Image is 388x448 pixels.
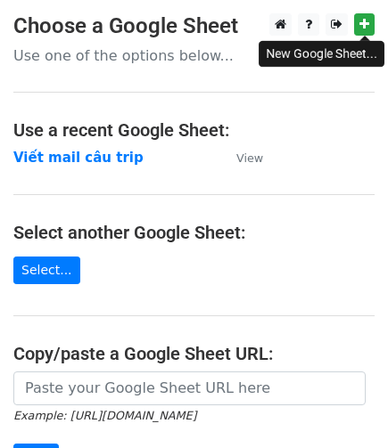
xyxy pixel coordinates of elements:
a: Viết mail câu trip [13,150,144,166]
small: View [236,151,263,165]
div: New Google Sheet... [259,41,384,67]
p: Use one of the options below... [13,46,375,65]
h4: Use a recent Google Sheet: [13,119,375,141]
a: View [219,150,263,166]
h4: Copy/paste a Google Sheet URL: [13,343,375,364]
small: Example: [URL][DOMAIN_NAME] [13,409,196,422]
h3: Choose a Google Sheet [13,13,375,39]
input: Paste your Google Sheet URL here [13,371,366,405]
h4: Select another Google Sheet: [13,222,375,243]
a: Select... [13,257,80,284]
